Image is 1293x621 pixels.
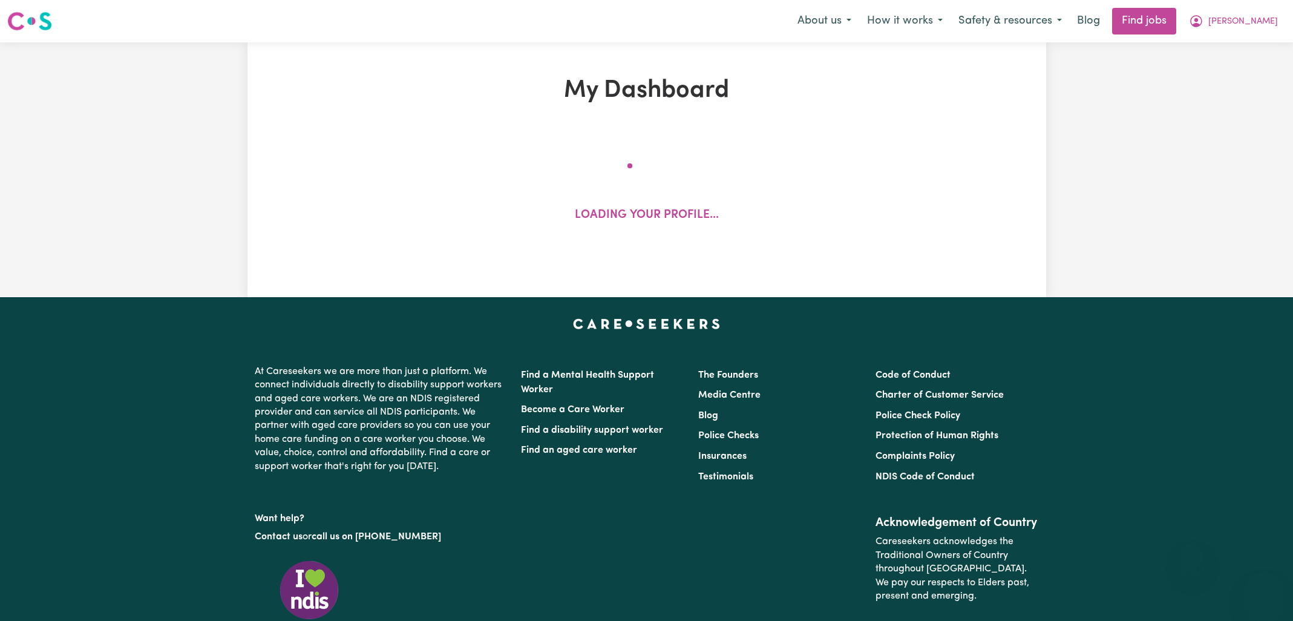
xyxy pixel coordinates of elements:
[951,8,1070,34] button: Safety & resources
[876,411,960,421] a: Police Check Policy
[859,8,951,34] button: How it works
[255,507,506,525] p: Want help?
[7,7,52,35] a: Careseekers logo
[388,76,906,105] h1: My Dashboard
[1245,573,1283,611] iframe: Button to launch messaging window
[876,390,1004,400] a: Charter of Customer Service
[255,525,506,548] p: or
[698,472,753,482] a: Testimonials
[575,207,719,225] p: Loading your profile...
[1112,8,1176,34] a: Find jobs
[255,360,506,478] p: At Careseekers we are more than just a platform. We connect individuals directly to disability su...
[698,431,759,441] a: Police Checks
[521,445,637,455] a: Find an aged care worker
[255,532,303,542] a: Contact us
[790,8,859,34] button: About us
[1070,8,1107,34] a: Blog
[876,530,1038,608] p: Careseekers acknowledges the Traditional Owners of Country throughout [GEOGRAPHIC_DATA]. We pay o...
[876,431,998,441] a: Protection of Human Rights
[521,425,663,435] a: Find a disability support worker
[698,411,718,421] a: Blog
[521,370,654,395] a: Find a Mental Health Support Worker
[7,10,52,32] img: Careseekers logo
[876,472,975,482] a: NDIS Code of Conduct
[876,370,951,380] a: Code of Conduct
[1181,8,1286,34] button: My Account
[698,370,758,380] a: The Founders
[876,452,955,461] a: Complaints Policy
[698,452,747,461] a: Insurances
[521,405,624,415] a: Become a Care Worker
[1208,15,1278,28] span: [PERSON_NAME]
[698,390,761,400] a: Media Centre
[876,516,1038,530] h2: Acknowledgement of Country
[312,532,441,542] a: call us on [PHONE_NUMBER]
[573,319,720,329] a: Careseekers home page
[1180,544,1204,568] iframe: Close message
